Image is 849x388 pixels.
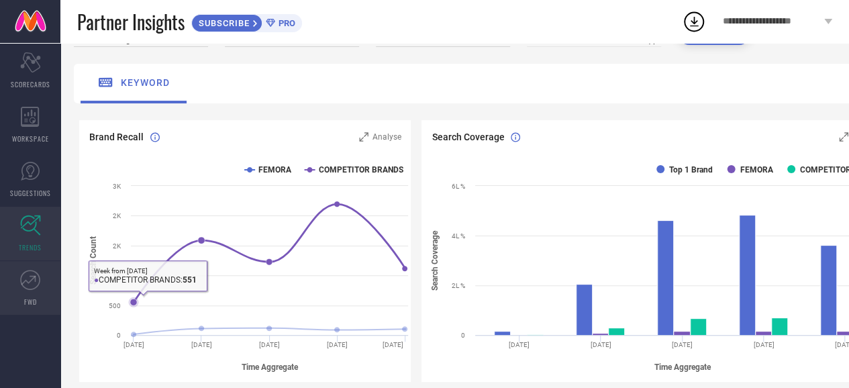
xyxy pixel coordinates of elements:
[259,341,280,348] text: [DATE]
[242,362,299,372] tspan: Time Aggregate
[113,212,121,220] text: 2K
[327,341,348,348] text: [DATE]
[431,230,440,291] tspan: Search Coverage
[654,362,711,372] tspan: Time Aggregate
[109,302,121,309] text: 500
[191,11,302,32] a: SUBSCRIBEPRO
[318,165,403,175] text: COMPETITOR BRANDS
[740,165,774,175] text: FEMORA
[113,242,121,250] text: 2K
[113,183,121,190] text: 3K
[591,341,611,348] text: [DATE]
[89,132,144,142] span: Brand Recall
[77,8,185,36] span: Partner Insights
[24,297,37,307] span: FWD
[682,9,706,34] div: Open download list
[754,341,775,348] text: [DATE]
[432,132,504,142] span: Search Coverage
[19,242,42,252] span: TRENDS
[452,282,465,289] text: 2L %
[117,332,121,339] text: 0
[383,341,403,348] text: [DATE]
[461,332,465,339] text: 0
[123,341,144,348] text: [DATE]
[359,132,368,142] svg: Zoom
[11,79,50,89] span: SCORECARDS
[372,132,401,142] span: Analyse
[12,134,49,144] span: WORKSPACE
[669,165,713,175] text: Top 1 Brand
[452,232,465,240] text: 4L %
[10,188,51,198] span: SUGGESTIONS
[192,18,253,28] span: SUBSCRIBE
[89,236,98,285] tspan: Search Count
[839,132,848,142] svg: Zoom
[275,18,295,28] span: PRO
[509,341,530,348] text: [DATE]
[452,183,465,190] text: 6L %
[191,341,212,348] text: [DATE]
[672,341,693,348] text: [DATE]
[258,165,292,175] text: FEMORA
[121,77,170,88] span: keyword
[113,272,121,279] text: 1K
